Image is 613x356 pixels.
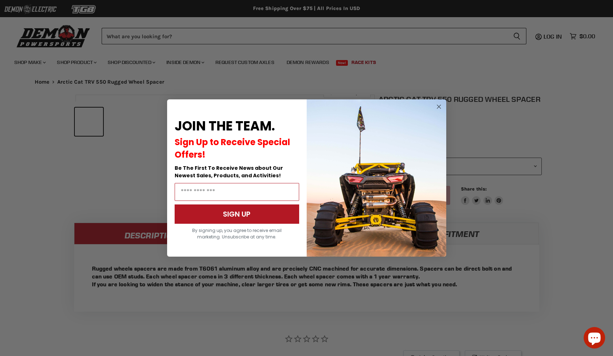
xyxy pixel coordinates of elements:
[175,204,299,224] button: SIGN UP
[175,136,290,160] span: Sign Up to Receive Special Offers!
[175,164,283,179] span: Be The First To Receive News about Our Newest Sales, Products, and Activities!
[175,117,275,135] span: JOIN THE TEAM.
[192,227,282,240] span: By signing up, you agree to receive email marketing. Unsubscribe at any time.
[307,99,446,257] img: a9095488-b6e7-41ba-879d-588abfab540b.jpeg
[175,183,299,201] input: Email Address
[434,102,443,111] button: Close dialog
[582,327,607,350] inbox-online-store-chat: Shopify online store chat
